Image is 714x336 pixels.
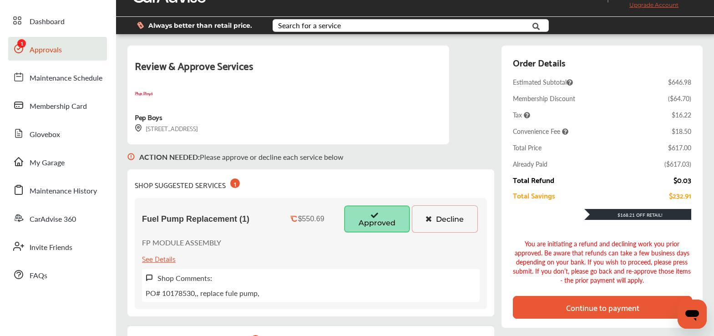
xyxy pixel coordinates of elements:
[30,101,87,112] span: Membership Card
[672,127,691,136] div: $18.50
[513,127,568,136] span: Convenience Fee
[146,274,153,282] img: svg+xml;base64,PHN2ZyB3aWR0aD0iMTYiIGhlaWdodD0iMTciIHZpZXdCb3g9IjAgMCAxNiAxNyIgZmlsbD0ibm9uZSIgeG...
[668,94,691,103] div: ( $64.70 )
[513,55,565,70] div: Order Details
[513,239,691,285] div: You are initiating a refund and declining work you prior approved. Be aware that refunds can take...
[616,1,679,13] span: Upgrade Account
[8,93,107,117] a: Membership Card
[8,37,107,61] a: Approvals
[412,205,478,233] button: Decline
[513,191,555,199] div: Total Savings
[30,242,72,254] span: Invite Friends
[668,143,691,152] div: $617.00
[513,143,542,152] div: Total Price
[8,150,107,173] a: My Garage
[139,152,344,162] p: Please approve or decline each service below
[566,303,639,312] div: Continue to payment
[8,9,107,32] a: Dashboard
[30,129,60,141] span: Glovebox
[8,65,107,89] a: Maintenance Schedule
[146,288,259,298] p: PO# 10178530,, replace fule pump,
[8,178,107,202] a: Maintenance History
[30,157,65,169] span: My Garage
[664,159,691,168] div: ( $617.03 )
[135,123,198,133] div: [STREET_ADDRESS]
[135,124,142,132] img: svg+xml;base64,PHN2ZyB3aWR0aD0iMTYiIGhlaWdodD0iMTciIHZpZXdCb3g9IjAgMCAxNiAxNyIgZmlsbD0ibm9uZSIgeG...
[344,205,410,233] button: Approved
[8,263,107,286] a: FAQs
[584,212,691,218] div: $168.21 Off Retail!
[8,234,107,258] a: Invite Friends
[142,237,221,248] p: FP MODULE ASSEMBLY
[30,16,65,28] span: Dashboard
[135,177,240,191] div: SHOP SUGGESTED SERVICES
[135,111,162,123] div: Pep Boys
[672,110,691,119] div: $16.22
[30,72,102,84] span: Maintenance Schedule
[513,176,554,184] div: Total Refund
[668,77,691,87] div: $646.98
[142,214,249,224] span: Fuel Pump Replacement (1)
[8,206,107,230] a: CarAdvise 360
[278,22,341,29] div: Search for a service
[30,185,97,197] span: Maintenance History
[139,152,200,162] b: ACTION NEEDED :
[30,44,62,56] span: Approvals
[142,252,176,265] div: See Details
[148,22,252,29] span: Always better than retail price.
[137,21,144,29] img: dollor_label_vector.a70140d1.svg
[298,215,324,223] div: $550.69
[678,300,707,329] iframe: Button to launch messaging window
[135,85,153,103] img: logo-pepboys.png
[8,122,107,145] a: Glovebox
[135,56,442,85] div: Review & Approve Services
[513,94,575,103] div: Membership Discount
[513,77,573,87] span: Estimated Subtotal
[30,270,47,282] span: FAQs
[127,144,135,169] img: svg+xml;base64,PHN2ZyB3aWR0aD0iMTYiIGhlaWdodD0iMTciIHZpZXdCb3g9IjAgMCAxNiAxNyIgZmlsbD0ibm9uZSIgeG...
[513,159,547,168] div: Already Paid
[669,191,691,199] div: $232.91
[30,214,76,225] span: CarAdvise 360
[157,273,212,283] label: Shop Comments:
[513,110,530,119] span: Tax
[673,176,691,184] div: $0.03
[230,178,240,188] div: 1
